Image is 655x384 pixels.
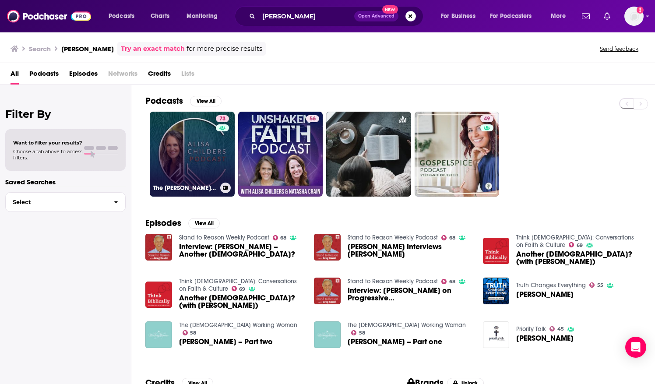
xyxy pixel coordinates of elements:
button: open menu [435,9,486,23]
span: Another [DEMOGRAPHIC_DATA]? (with [PERSON_NAME]) [516,250,641,265]
a: 68 [273,235,287,240]
span: Choose a tab above to access filters. [13,148,82,161]
a: 45 [549,326,564,331]
a: Credits [148,67,171,85]
span: for more precise results [187,44,262,54]
h3: The [PERSON_NAME] Podcast [153,184,217,192]
span: Interview: [PERSON_NAME] on Progressive [DEMOGRAPHIC_DATA] [348,287,472,302]
span: 55 [597,283,603,287]
span: Monitoring [187,10,218,22]
img: Interview: Alisa Childers on Progressive Christianity [314,278,341,304]
span: [PERSON_NAME] – Part two [179,338,273,345]
a: Think Biblically: Conversations on Faith & Culture [179,278,297,292]
a: 56 [238,112,323,197]
svg: Add a profile image [637,7,644,14]
h2: Filter By [5,108,126,120]
button: Open AdvancedNew [354,11,398,21]
span: 49 [484,115,490,123]
span: 68 [449,280,455,284]
a: Stand to Reason Weekly Podcast [348,278,438,285]
span: More [551,10,566,22]
button: View All [190,96,222,106]
span: Select [6,199,107,205]
button: Select [5,192,126,212]
a: The Christian Working Woman [348,321,466,329]
span: Networks [108,67,137,85]
a: Charts [145,9,175,23]
a: 58 [351,330,365,335]
a: Interview: Alisa Childers – Another Gospel? [179,243,304,258]
span: 58 [190,331,196,335]
a: EpisodesView All [145,218,220,229]
span: [PERSON_NAME] Interviews [PERSON_NAME] [348,243,472,258]
span: 69 [577,243,583,247]
a: Another Gospel? (with Alisa Childers) [483,238,510,264]
h2: Podcasts [145,95,183,106]
a: 69 [232,286,246,291]
span: 58 [359,331,365,335]
span: 73 [219,115,225,123]
a: Alisa Childers – Part two [179,338,273,345]
span: 69 [239,287,245,291]
img: Alisa Childers – Part two [145,321,172,348]
button: Show profile menu [624,7,644,26]
span: 68 [280,236,286,240]
a: Interview: Alisa Childers – Another Gospel? [145,234,172,261]
a: 49 [480,115,493,122]
a: Alisa Childers – Part one [348,338,442,345]
a: Priority Talk [516,325,546,333]
h3: Search [29,45,51,53]
a: Alisa Childers Interviews Greg [348,243,472,258]
a: Another Gospel? (with Alisa Childers) [516,250,641,265]
a: Stand to Reason Weekly Podcast [179,234,269,241]
a: Podcasts [29,67,59,85]
img: Another Gospel? (with Alisa Childers) [145,282,172,308]
a: 58 [183,330,197,335]
img: Alisa Childers [483,278,510,304]
span: 45 [557,327,564,331]
a: Episodes [69,67,98,85]
span: New [382,5,398,14]
p: Saved Searches [5,178,126,186]
span: 56 [310,115,316,123]
span: [PERSON_NAME] [516,291,574,298]
a: 56 [306,115,319,122]
span: Charts [151,10,169,22]
button: Send feedback [597,45,641,53]
h2: Episodes [145,218,181,229]
span: Another [DEMOGRAPHIC_DATA]? (with [PERSON_NAME]) [179,294,304,309]
a: Try an exact match [121,44,185,54]
img: Alisa Childers – Part one [314,321,341,348]
a: Show notifications dropdown [578,9,593,24]
button: open menu [545,9,577,23]
span: Podcasts [109,10,134,22]
a: Another Gospel? (with Alisa Childers) [179,294,304,309]
span: Interview: [PERSON_NAME] – Another [DEMOGRAPHIC_DATA]? [179,243,304,258]
span: Want to filter your results? [13,140,82,146]
div: Open Intercom Messenger [625,337,646,358]
a: 73The [PERSON_NAME] Podcast [150,112,235,197]
a: 68 [441,235,455,240]
input: Search podcasts, credits, & more... [259,9,354,23]
span: Open Advanced [358,14,394,18]
a: Alisa Childers [516,291,574,298]
img: User Profile [624,7,644,26]
a: Stand to Reason Weekly Podcast [348,234,438,241]
h3: [PERSON_NAME] [61,45,114,53]
a: Podchaser - Follow, Share and Rate Podcasts [7,8,91,25]
img: Alisa Childers Interviews Greg [314,234,341,261]
a: 49 [415,112,500,197]
img: Alisa Childers [483,321,510,348]
a: 73 [216,115,229,122]
span: All [11,67,19,85]
a: The Christian Working Woman [179,321,297,329]
span: Logged in as ShellB [624,7,644,26]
